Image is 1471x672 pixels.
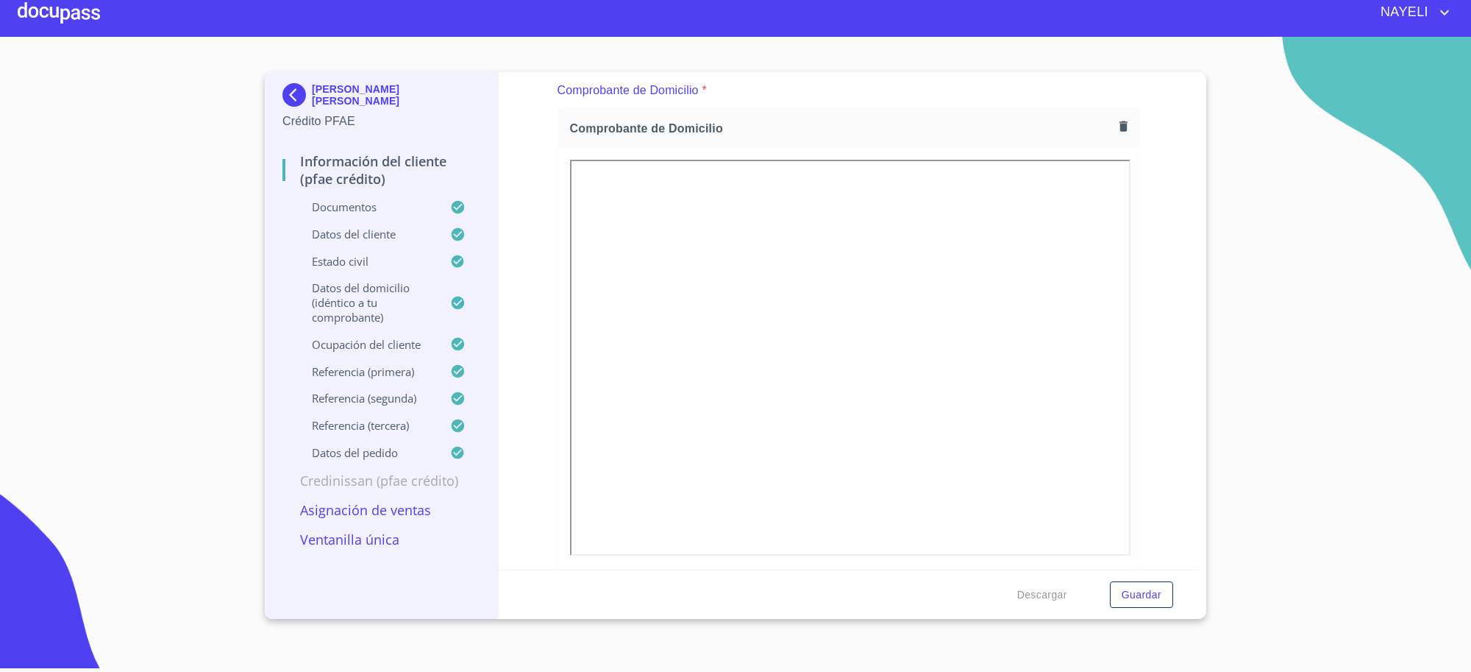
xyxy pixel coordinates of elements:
[1122,586,1161,604] span: Guardar
[282,227,450,241] p: Datos del cliente
[282,83,480,113] div: [PERSON_NAME] [PERSON_NAME]
[570,121,1114,136] span: Comprobante de Domicilio
[282,199,450,214] p: Documentos
[282,472,480,489] p: Credinissan (PFAE crédito)
[282,445,450,460] p: Datos del pedido
[1370,1,1453,24] button: account of current user
[1370,1,1436,24] span: NAYELI
[282,254,450,269] p: Estado Civil
[282,113,480,130] p: Crédito PFAE
[1017,586,1067,604] span: Descargar
[282,531,480,548] p: Ventanilla única
[282,83,312,107] img: Docupass spot blue
[570,160,1131,556] iframe: Comprobante de Domicilio
[282,280,450,325] p: Datos del domicilio (idéntico a tu comprobante)
[282,364,450,379] p: Referencia (primera)
[282,501,480,519] p: Asignación de Ventas
[312,83,480,107] p: [PERSON_NAME] [PERSON_NAME]
[282,418,450,433] p: Referencia (tercera)
[282,152,480,188] p: Información del cliente (PFAE crédito)
[282,337,450,352] p: Ocupación del Cliente
[282,391,450,406] p: Referencia (segunda)
[558,82,699,99] p: Comprobante de Domicilio
[1011,581,1073,609] button: Descargar
[1110,581,1173,609] button: Guardar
